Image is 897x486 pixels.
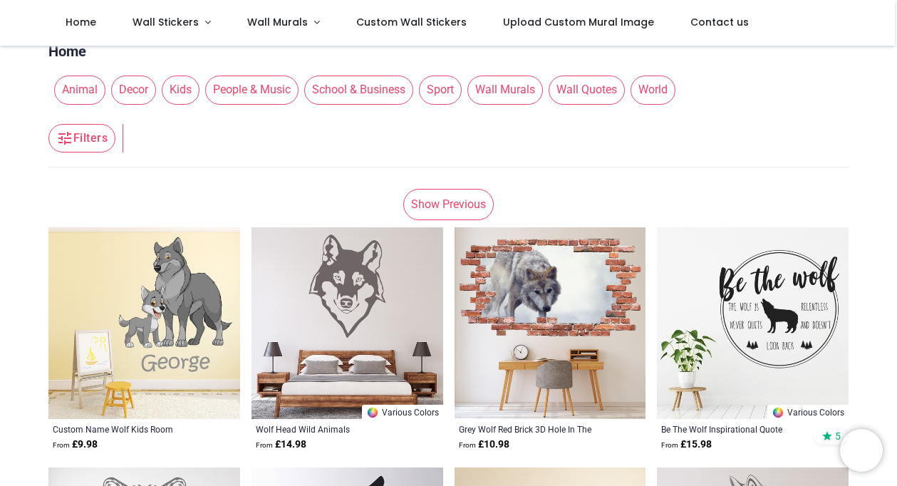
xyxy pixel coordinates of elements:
span: Animal [54,76,105,104]
span: Kids [162,76,199,104]
img: Color Wheel [772,406,784,419]
button: Animal [48,76,105,104]
a: Various Colors [767,405,849,419]
button: World [625,76,675,104]
img: Color Wheel [366,406,379,419]
span: Decor [111,76,156,104]
span: Wall Stickers [133,15,199,29]
strong: £ 10.98 [459,438,509,452]
button: People & Music [199,76,299,104]
span: 5 [835,430,841,443]
a: Wolf Head Wild Animals [256,423,402,435]
img: Custom Name Wolf Wall Sticker Personalised Kids Room Decal [48,227,240,419]
button: Sport [413,76,462,104]
a: Grey Wolf Red Brick 3D Hole In The [459,423,605,435]
span: From [53,441,70,449]
a: Show Previous [403,189,494,220]
button: Wall Murals [462,76,543,104]
span: People & Music [205,76,299,104]
a: Various Colors [362,405,443,419]
button: Filters [48,124,115,152]
span: Wall Quotes [549,76,625,104]
button: School & Business [299,76,413,104]
img: Grey Wolf Red Brick 3D Hole In The Wall Sticker [455,227,646,419]
a: Custom Name Wolf Kids Room [53,423,199,435]
button: Kids [156,76,199,104]
span: Wall Murals [467,76,543,104]
a: Home [48,41,86,61]
strong: £ 9.98 [53,438,98,452]
button: Decor [105,76,156,104]
span: From [459,441,476,449]
span: From [256,441,273,449]
span: Upload Custom Mural Image [503,15,654,29]
span: Custom Wall Stickers [356,15,467,29]
span: School & Business [304,76,413,104]
strong: £ 14.98 [256,438,306,452]
strong: £ 15.98 [661,438,712,452]
a: Be The Wolf Inspirational Quote [661,423,807,435]
span: Home [66,15,96,29]
span: World [631,76,675,104]
img: Be The Wolf Inspirational Quote Wall Sticker [657,227,849,419]
img: Wolf Head Wild Animals Wall Sticker - Mod1 [252,227,443,419]
span: Sport [419,76,462,104]
iframe: Brevo live chat [840,429,883,472]
span: From [661,441,678,449]
span: Contact us [690,15,749,29]
span: Wall Murals [247,15,308,29]
button: Wall Quotes [543,76,625,104]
